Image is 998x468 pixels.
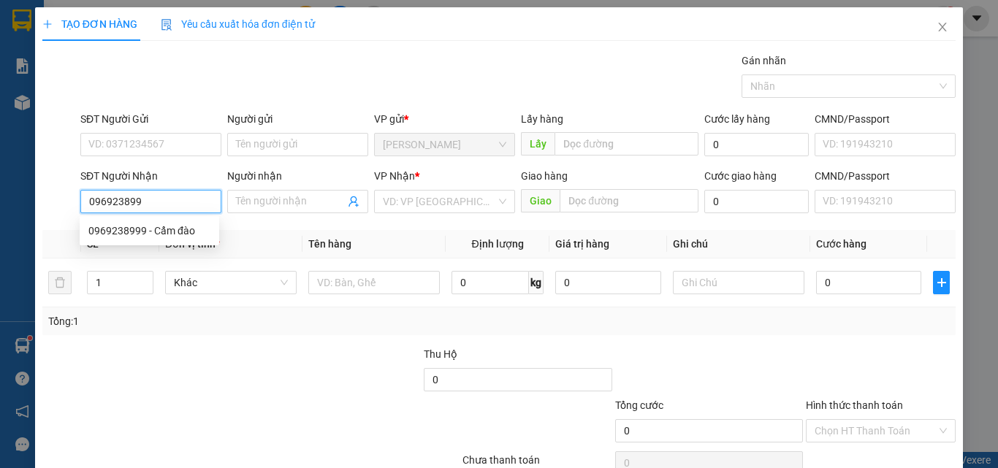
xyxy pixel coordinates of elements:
[521,170,568,182] span: Giao hàng
[560,189,698,212] input: Dọc đường
[48,313,386,329] div: Tổng: 1
[555,132,698,156] input: Dọc đường
[80,111,221,127] div: SĐT Người Gửi
[816,238,866,250] span: Cước hàng
[815,168,956,184] div: CMND/Passport
[88,223,210,239] div: 0969238999 - Cẩm đào
[937,21,948,33] span: close
[704,133,809,156] input: Cước lấy hàng
[374,111,515,127] div: VP gửi
[742,55,786,66] label: Gán nhãn
[555,238,609,250] span: Giá trị hàng
[521,132,555,156] span: Lấy
[424,348,457,360] span: Thu Hộ
[80,168,221,184] div: SĐT Người Nhận
[161,18,315,30] span: Yêu cầu xuất hóa đơn điện tử
[174,272,288,294] span: Khác
[806,399,903,411] label: Hình thức thanh toán
[704,170,777,182] label: Cước giao hàng
[308,271,440,294] input: VD: Bàn, Ghế
[667,230,810,258] th: Ghi chú
[521,189,560,212] span: Giao
[673,271,804,294] input: Ghi Chú
[374,170,415,182] span: VP Nhận
[227,168,368,184] div: Người nhận
[529,271,544,294] span: kg
[227,111,368,127] div: Người gửi
[555,271,660,294] input: 0
[348,196,359,207] span: user-add
[615,399,663,411] span: Tổng cước
[161,19,172,31] img: icon
[933,271,950,294] button: plus
[922,7,963,48] button: Close
[704,113,770,125] label: Cước lấy hàng
[471,238,523,250] span: Định lượng
[42,18,137,30] span: TẠO ĐƠN HÀNG
[42,19,53,29] span: plus
[704,190,809,213] input: Cước giao hàng
[48,271,72,294] button: delete
[308,238,351,250] span: Tên hàng
[934,277,949,288] span: plus
[521,113,563,125] span: Lấy hàng
[815,111,956,127] div: CMND/Passport
[383,134,506,156] span: Phan Thiết
[80,219,219,242] div: 0969238999 - Cẩm đào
